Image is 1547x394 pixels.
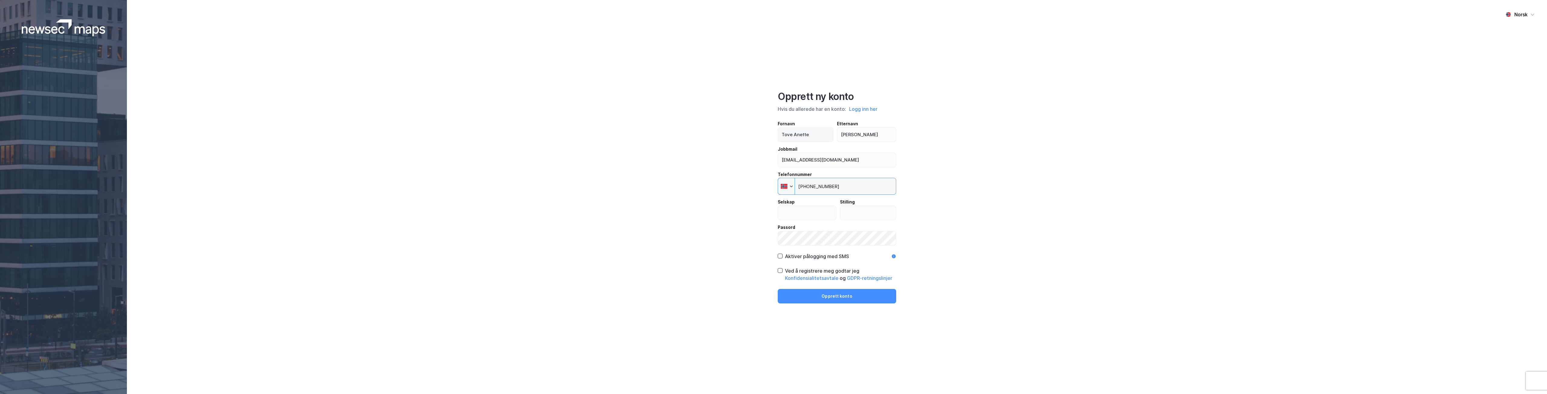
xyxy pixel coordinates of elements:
div: Selskap [778,198,836,206]
div: Stilling [840,198,896,206]
div: Norsk [1514,11,1528,18]
div: Fornavn [778,120,833,127]
div: Aktiver pålogging med SMS [785,253,849,260]
img: logoWhite.bf58a803f64e89776f2b079ca2356427.svg [22,19,105,36]
div: Opprett ny konto [778,91,896,103]
div: Ved å registrere meg godtar jeg og [785,267,896,282]
div: Norway: + 47 [778,178,795,194]
input: Telefonnummer [778,178,896,195]
div: Telefonnummer [778,171,896,178]
div: Etternavn [837,120,896,127]
iframe: Chat Widget [1517,365,1547,394]
div: Hvis du allerede har en konto: [778,105,896,113]
button: Opprett konto [778,289,896,303]
button: Logg inn her [847,105,879,113]
div: Jobbmail [778,146,896,153]
div: Passord [778,224,896,231]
